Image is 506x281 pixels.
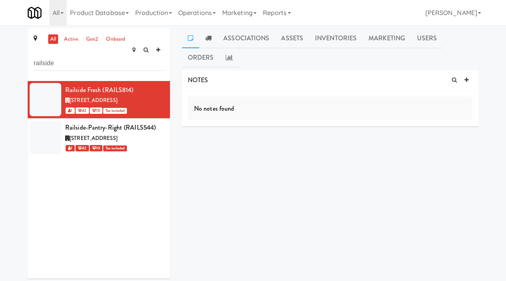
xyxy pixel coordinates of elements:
input: Search site [34,56,164,71]
span: [STREET_ADDRESS] [70,134,117,142]
a: Users [411,28,443,48]
div: No notes found [188,96,472,121]
li: Railside-Pantry-Right (RAILS544)[STREET_ADDRESS] 1 42 10Tax included [28,119,170,156]
span: 42 [76,145,89,151]
a: Associations [217,28,275,48]
a: active [62,34,80,44]
span: 10 [90,107,102,114]
a: Inventories [309,28,363,48]
a: Marketing [363,28,411,48]
a: onboard [104,34,127,44]
a: all [48,34,58,44]
span: 42 [76,107,89,114]
div: Railside Fresh (RAILS814) [65,84,164,96]
span: Tax included [103,145,127,151]
span: NOTES [188,75,208,85]
a: gen2 [84,34,100,44]
li: Railside Fresh (RAILS814)[STREET_ADDRESS] 1 42 10Tax included [28,81,170,119]
span: [STREET_ADDRESS] [70,96,117,104]
a: Orders [182,48,220,68]
span: Tax included [103,108,127,114]
div: Railside-Pantry-Right (RAILS544) [65,122,164,134]
a: Assets [275,28,309,48]
span: 1 [66,107,75,114]
img: Micromart [28,6,42,20]
span: 1 [66,145,75,151]
span: 10 [90,145,102,151]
